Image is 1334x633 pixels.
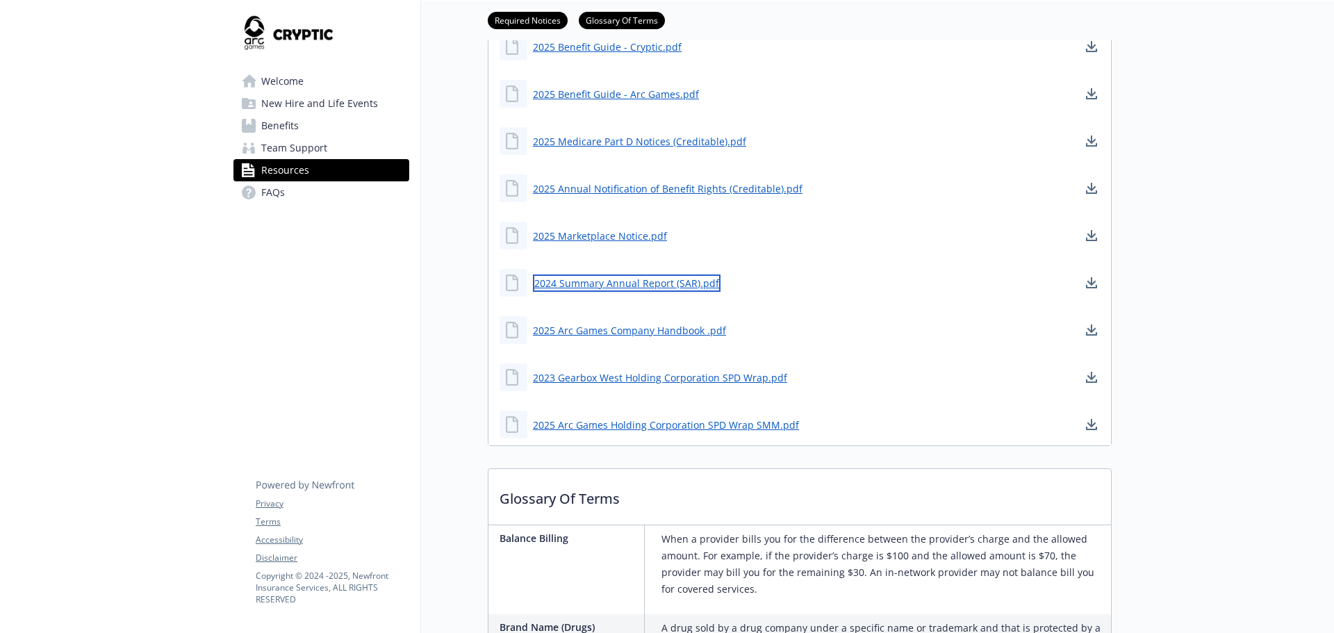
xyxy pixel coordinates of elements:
[261,181,285,204] span: FAQs
[233,115,409,137] a: Benefits
[488,469,1111,520] p: Glossary Of Terms
[533,181,802,196] a: 2025 Annual Notification of Benefit Rights (Creditable).pdf
[256,516,409,528] a: Terms
[233,159,409,181] a: Resources
[261,137,327,159] span: Team Support
[1083,85,1100,102] a: download document
[579,13,665,26] a: Glossary Of Terms
[533,323,726,338] a: 2025 Arc Games Company Handbook .pdf
[533,370,787,385] a: 2023 Gearbox West Holding Corporation SPD Wrap.pdf
[256,570,409,605] p: Copyright © 2024 - 2025 , Newfront Insurance Services, ALL RIGHTS RESERVED
[488,13,568,26] a: Required Notices
[533,274,720,292] a: 2024 Summary Annual Report (SAR).pdf
[1083,227,1100,244] a: download document
[533,87,699,101] a: 2025 Benefit Guide - Arc Games.pdf
[1083,416,1100,433] a: download document
[233,70,409,92] a: Welcome
[533,229,667,243] a: 2025 Marketplace Notice.pdf
[233,181,409,204] a: FAQs
[261,92,378,115] span: New Hire and Life Events
[261,115,299,137] span: Benefits
[533,40,682,54] a: 2025 Benefit Guide - Cryptic.pdf
[661,531,1105,598] p: When a provider bills you for the difference between the provider’s charge and the allowed amount...
[1083,369,1100,386] a: download document
[256,534,409,546] a: Accessibility
[533,134,746,149] a: 2025 Medicare Part D Notices (Creditable).pdf
[1083,38,1100,55] a: download document
[1083,274,1100,291] a: download document
[533,418,799,432] a: 2025 Arc Games Holding Corporation SPD Wrap SMM.pdf
[1083,322,1100,338] a: download document
[261,159,309,181] span: Resources
[1083,133,1100,149] a: download document
[233,92,409,115] a: New Hire and Life Events
[261,70,304,92] span: Welcome
[233,137,409,159] a: Team Support
[256,552,409,564] a: Disclaimer
[256,498,409,510] a: Privacy
[500,531,639,545] p: Balance Billing
[1083,180,1100,197] a: download document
